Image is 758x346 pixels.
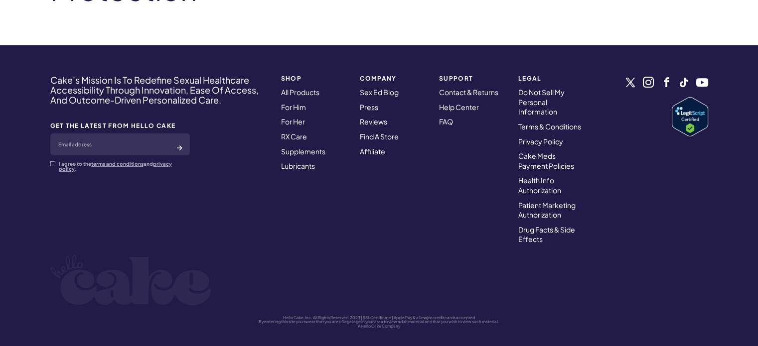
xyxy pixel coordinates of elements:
a: All Products [281,88,319,97]
strong: COMPANY [360,75,427,82]
a: Find A Store [360,132,399,141]
a: RX Care [281,132,307,141]
h4: Cake’s Mission Is To Redefine Sexual Healthcare Accessibility Through Innovation, Ease Of Access,... [50,75,268,105]
a: privacy policy [59,161,172,172]
img: Verify Approval for www.hellocake.com [672,97,708,136]
a: For Her [281,117,305,126]
a: Verify LegitScript Approval for www.hellocake.com [672,97,708,136]
a: Drug Facts & Side Effects [518,225,575,244]
a: Lubricants [281,161,315,170]
p: Hello Cake, Inc. All Rights Reserved, 2023 | SSL Certificate | Apple Pay & all major credit cards... [50,316,708,320]
p: I agree to the and . [59,161,190,171]
strong: SHOP [281,75,348,82]
strong: Legal [518,75,586,82]
a: terms and conditions [91,161,144,167]
a: Help Center [439,103,479,112]
a: Do Not Sell My Personal Information [518,88,565,116]
a: Privacy Policy [518,137,563,146]
a: FAQ [439,117,453,126]
a: Affiliate [360,147,385,156]
a: Health Info Authorization [518,176,561,195]
a: A Hello Cake Company [358,324,400,329]
a: Contact & Returns [439,88,498,97]
a: Reviews [360,117,387,126]
strong: GET THE LATEST FROM HELLO CAKE [50,122,190,129]
img: logo-white [50,254,211,306]
a: Terms & Conditions [518,122,581,131]
a: Patient Marketing Authorization [518,201,576,220]
strong: Support [439,75,506,82]
p: By entering this site you swear that you are of legal age in your area to view adult material and... [50,320,708,324]
a: Sex Ed Blog [360,88,399,97]
a: Cake Meds Payment Policies [518,151,574,170]
a: For Him [281,103,306,112]
a: Press [360,103,378,112]
a: Supplements [281,147,325,156]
